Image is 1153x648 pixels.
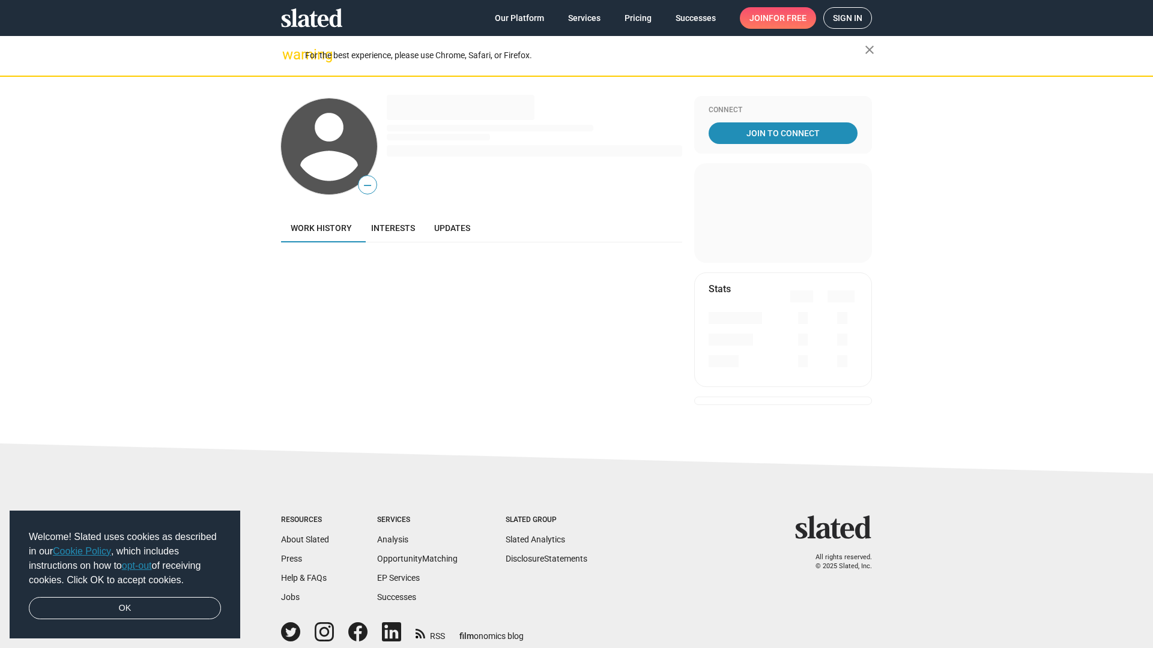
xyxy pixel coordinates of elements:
[281,573,327,583] a: Help & FAQs
[53,546,111,556] a: Cookie Policy
[281,535,329,544] a: About Slated
[803,553,872,571] p: All rights reserved. © 2025 Slated, Inc.
[459,621,524,642] a: filmonomics blog
[709,106,858,115] div: Connect
[29,530,221,587] span: Welcome! Slated uses cookies as described in our , which includes instructions on how to of recei...
[506,515,587,525] div: Slated Group
[282,47,297,62] mat-icon: warning
[434,223,470,233] span: Updates
[666,7,725,29] a: Successes
[568,7,601,29] span: Services
[425,214,480,242] a: Updates
[769,7,806,29] span: for free
[281,515,329,525] div: Resources
[506,535,565,544] a: Slated Analytics
[371,223,415,233] span: Interests
[676,7,716,29] span: Successes
[377,592,416,602] a: Successes
[495,7,544,29] span: Our Platform
[359,178,377,193] span: —
[291,223,352,233] span: Work history
[709,122,858,144] a: Join To Connect
[416,623,445,642] a: RSS
[377,515,458,525] div: Services
[362,214,425,242] a: Interests
[862,43,877,57] mat-icon: close
[377,573,420,583] a: EP Services
[10,511,240,639] div: cookieconsent
[377,535,408,544] a: Analysis
[506,554,587,563] a: DisclosureStatements
[281,592,300,602] a: Jobs
[281,214,362,242] a: Work history
[711,122,855,144] span: Join To Connect
[833,8,862,28] span: Sign in
[749,7,806,29] span: Join
[122,560,152,571] a: opt-out
[823,7,872,29] a: Sign in
[377,554,458,563] a: OpportunityMatching
[625,7,652,29] span: Pricing
[29,597,221,620] a: dismiss cookie message
[305,47,865,64] div: For the best experience, please use Chrome, Safari, or Firefox.
[615,7,661,29] a: Pricing
[485,7,554,29] a: Our Platform
[709,283,731,295] mat-card-title: Stats
[558,7,610,29] a: Services
[281,554,302,563] a: Press
[740,7,816,29] a: Joinfor free
[459,631,474,641] span: film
